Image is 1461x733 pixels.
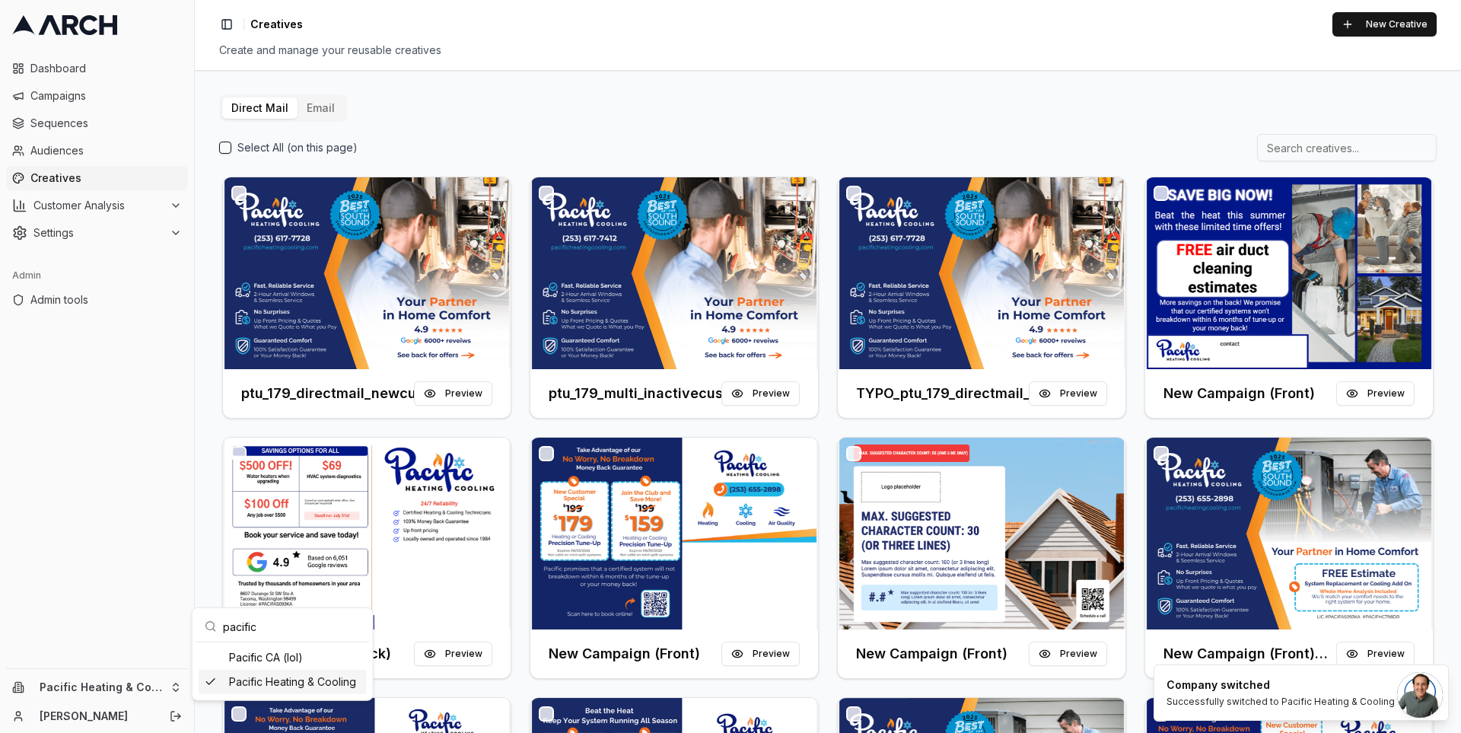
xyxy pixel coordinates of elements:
h3: New Campaign (Front) [856,643,1007,664]
div: Pacific CA (lol) [199,645,367,670]
h3: TYPO_ptu_179_directmail_newcustomers_sept2025 [856,383,1029,404]
span: Settings [33,225,164,241]
h3: New Campaign (Front) [1163,383,1315,404]
button: Log out [165,706,186,727]
h3: ptu_179_multi_inactivecustomers_a_sept2025 [549,383,721,404]
div: Successfully switched to Pacific Heating & Cooling [1167,696,1395,708]
button: Direct Mail [222,97,298,119]
img: Front creative for New Campaign (Front) (Copy) [1145,438,1433,629]
span: Creatives [30,171,182,186]
button: Preview [721,642,800,666]
img: Front creative for New Campaign (Back) [223,438,511,629]
nav: breadcrumb [250,17,303,32]
h3: ptu_179_directmail_newcustomers_september2025 [241,383,414,404]
button: Preview [414,642,492,666]
div: Suggestions [196,642,370,697]
input: Search company... [223,611,361,642]
img: Front creative for ptu_179_directmail_newcustomers_september2025 [223,177,511,369]
div: Pacific Heating & Cooling [199,670,367,694]
img: Front creative for New Campaign (Front) [530,438,818,629]
button: Preview [1336,642,1415,666]
img: Front creative for New Campaign (Front) [838,438,1125,629]
button: Preview [414,381,492,406]
span: Campaigns [30,88,182,104]
span: Pacific Heating & Cooling [40,680,164,694]
div: Open chat [1397,672,1443,718]
h3: New Campaign (Front) (Copy) [1163,643,1336,664]
button: Preview [721,381,800,406]
a: [PERSON_NAME] [40,709,153,724]
span: Customer Analysis [33,198,164,213]
div: Company switched [1167,677,1395,693]
span: Audiences [30,143,182,158]
span: Creatives [250,17,303,32]
button: Preview [1029,381,1107,406]
img: Front creative for ptu_179_multi_inactivecustomers_a_sept2025 [530,177,818,369]
button: Preview [1336,381,1415,406]
label: Select All (on this page) [237,140,358,155]
div: Admin [6,263,188,288]
span: Dashboard [30,61,182,76]
button: New Creative [1332,12,1437,37]
img: Front creative for New Campaign (Front) [1145,177,1433,369]
span: Sequences [30,116,182,131]
button: Preview [1029,642,1107,666]
button: Email [298,97,344,119]
span: Admin tools [30,292,182,308]
div: Create and manage your reusable creatives [219,43,1437,58]
img: Front creative for TYPO_ptu_179_directmail_newcustomers_sept2025 [838,177,1125,369]
input: Search creatives... [1257,134,1437,161]
h3: New Campaign (Front) [549,643,700,664]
